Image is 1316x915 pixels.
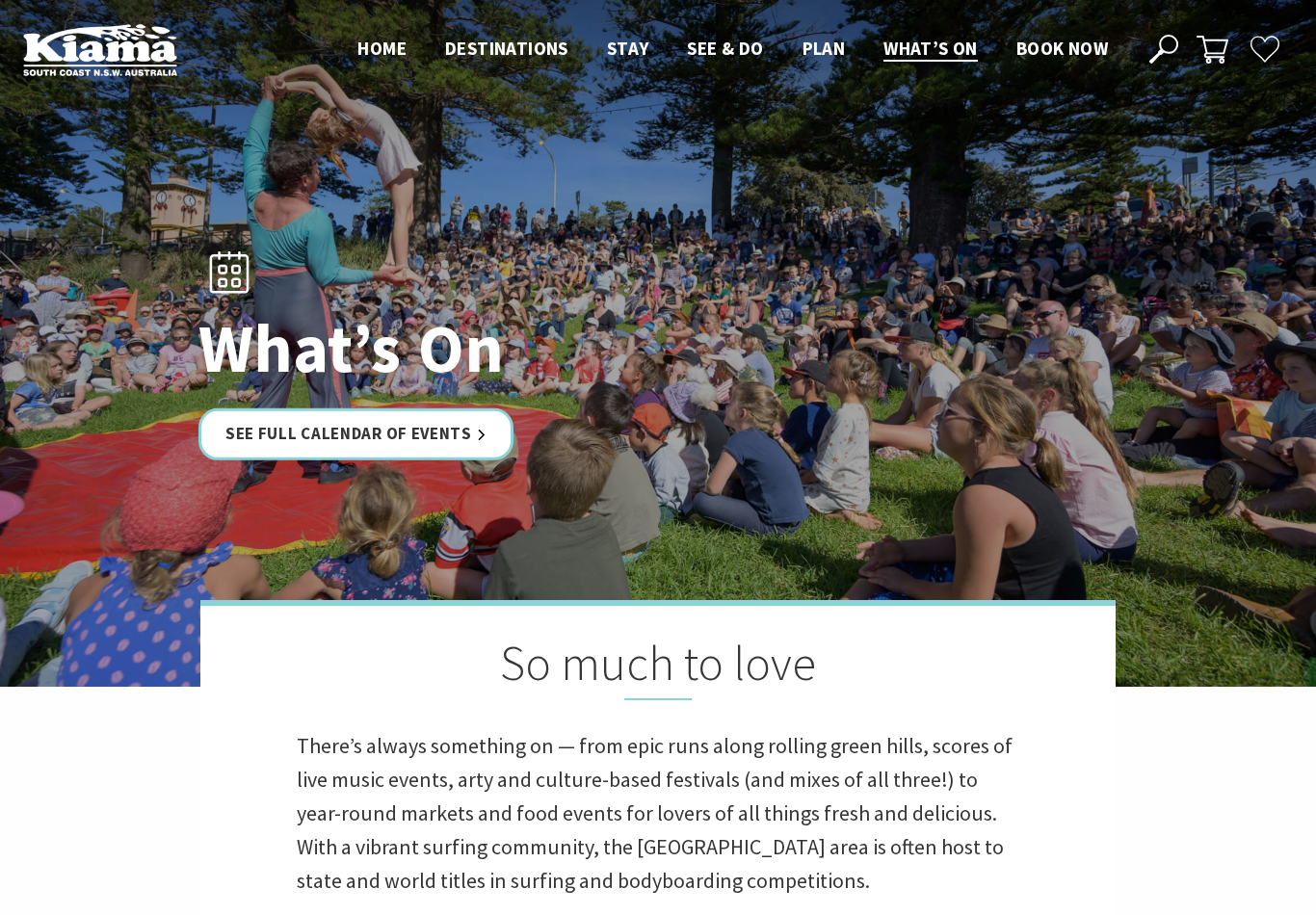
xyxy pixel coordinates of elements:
[445,37,568,60] span: Destinations
[198,408,513,459] a: See Full Calendar of Events
[883,37,978,60] span: What’s On
[357,37,407,60] span: Home
[803,37,846,60] span: Plan
[1016,37,1108,60] span: Book now
[23,23,177,76] img: Kiama Logo
[338,34,1127,65] nav: Main Menu
[297,729,1019,899] p: There’s always something on — from epic runs along rolling green hills, scores of live music even...
[198,311,743,385] h1: What’s On
[687,37,763,60] span: See & Do
[607,37,649,60] span: Stay
[297,635,1019,700] h2: So much to love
